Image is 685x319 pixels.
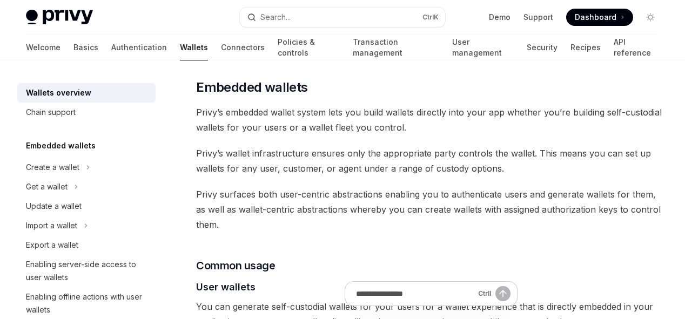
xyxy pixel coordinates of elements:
a: Security [527,35,558,60]
div: Chain support [26,106,76,119]
div: Export a wallet [26,239,78,252]
a: User management [452,35,514,60]
span: Common usage [196,258,275,273]
a: Enabling server-side access to user wallets [17,255,156,287]
span: Embedded wallets [196,79,307,96]
button: Toggle dark mode [642,9,659,26]
span: Ctrl K [422,13,439,22]
div: Get a wallet [26,180,68,193]
h5: Embedded wallets [26,139,96,152]
input: Ask a question... [356,282,474,306]
a: Wallets [180,35,208,60]
span: Dashboard [575,12,616,23]
img: light logo [26,10,93,25]
a: Recipes [570,35,601,60]
button: Open search [240,8,445,27]
span: Privy surfaces both user-centric abstractions enabling you to authenticate users and generate wal... [196,187,666,232]
a: Demo [489,12,511,23]
a: Update a wallet [17,196,156,216]
div: Import a wallet [26,219,77,232]
button: Toggle Create a wallet section [17,158,156,177]
div: Enabling offline actions with user wallets [26,290,149,316]
div: Search... [260,11,291,24]
button: Toggle Get a wallet section [17,177,156,196]
a: Export a wallet [17,235,156,255]
a: Dashboard [566,9,633,26]
a: Support [523,12,553,23]
div: Wallets overview [26,86,91,99]
button: Toggle Import a wallet section [17,216,156,235]
div: Update a wallet [26,200,82,213]
span: Privy’s embedded wallet system lets you build wallets directly into your app whether you’re build... [196,105,666,135]
a: API reference [614,35,659,60]
a: Wallets overview [17,83,156,103]
a: Policies & controls [278,35,340,60]
a: Basics [73,35,98,60]
button: Send message [495,286,511,301]
a: Transaction management [353,35,439,60]
a: Chain support [17,103,156,122]
div: Create a wallet [26,161,79,174]
a: Authentication [111,35,167,60]
a: Connectors [221,35,265,60]
a: Welcome [26,35,61,60]
span: Privy’s wallet infrastructure ensures only the appropriate party controls the wallet. This means ... [196,146,666,176]
div: Enabling server-side access to user wallets [26,258,149,284]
